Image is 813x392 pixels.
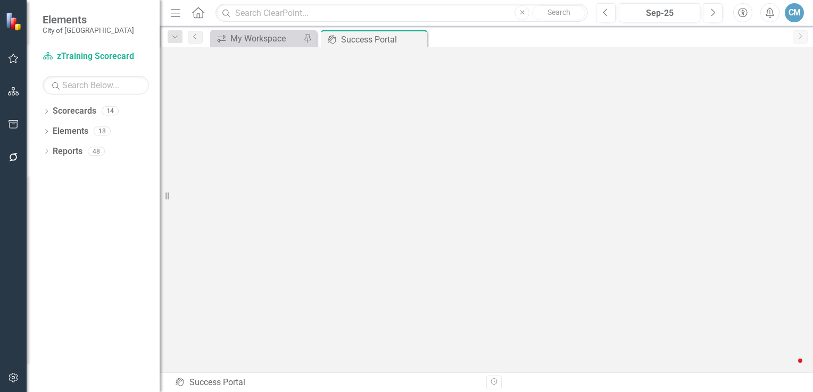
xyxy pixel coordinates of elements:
div: Success Portal [175,377,478,389]
small: City of [GEOGRAPHIC_DATA] [43,26,134,35]
a: zTraining Scorecard [43,50,149,63]
a: Elements [53,125,88,138]
button: Search [532,5,585,20]
input: Search ClearPoint... [215,4,588,22]
div: Success Portal [341,33,425,46]
button: Sep-25 [619,3,700,22]
img: ClearPoint Strategy [5,12,24,31]
a: Reports [53,146,82,158]
iframe: Intercom live chat [777,356,802,381]
span: Search [547,8,570,16]
span: Elements [43,13,134,26]
div: 48 [88,147,105,156]
input: Search Below... [43,76,149,95]
a: My Workspace [213,32,301,45]
button: CM [785,3,804,22]
div: Sep-25 [623,7,696,20]
iframe: Success Portal [160,47,813,372]
a: Scorecards [53,105,96,117]
div: My Workspace [230,32,301,45]
div: 18 [94,127,111,136]
div: 14 [102,107,119,116]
